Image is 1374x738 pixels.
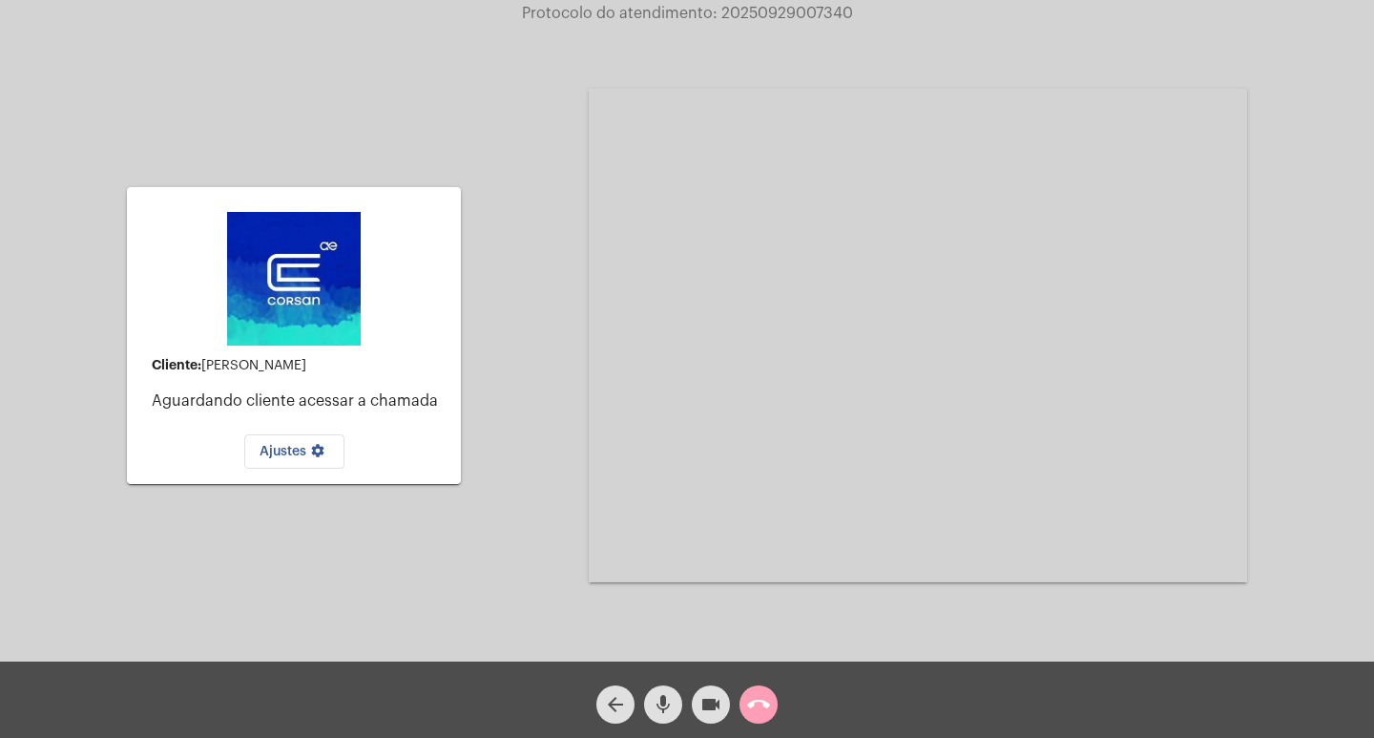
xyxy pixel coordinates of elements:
[227,212,361,346] img: d4669ae0-8c07-2337-4f67-34b0df7f5ae4.jpeg
[260,445,329,458] span: Ajustes
[604,693,627,716] mat-icon: arrow_back
[306,443,329,466] mat-icon: settings
[747,693,770,716] mat-icon: call_end
[152,358,446,373] div: [PERSON_NAME]
[522,6,853,21] span: Protocolo do atendimento: 20250929007340
[652,693,675,716] mat-icon: mic
[699,693,722,716] mat-icon: videocam
[244,434,344,469] button: Ajustes
[152,358,201,371] strong: Cliente:
[152,392,446,410] p: Aguardando cliente acessar a chamada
